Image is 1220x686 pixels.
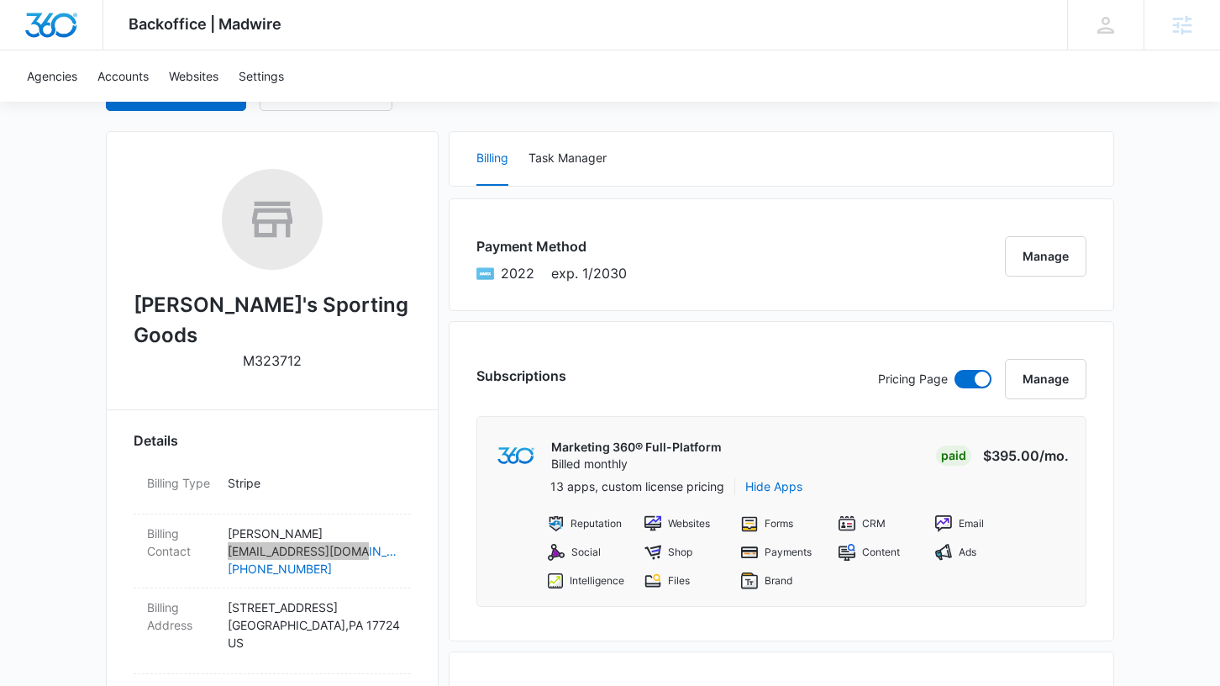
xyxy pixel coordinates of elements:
[551,439,722,456] p: Marketing 360® Full-Platform
[134,514,411,588] div: Billing Contact[PERSON_NAME][EMAIL_ADDRESS][DOMAIN_NAME][PHONE_NUMBER]
[551,456,722,472] p: Billed monthly
[936,446,971,466] div: Paid
[243,351,302,371] p: M323712
[129,15,281,33] span: Backoffice | Madwire
[983,446,1069,466] p: $395.00
[497,447,534,465] img: marketing360Logo
[476,132,508,186] button: Billing
[959,516,984,531] p: Email
[17,50,87,102] a: Agencies
[1005,236,1086,277] button: Manage
[959,545,976,560] p: Ads
[571,545,601,560] p: Social
[551,263,627,283] span: exp. 1/2030
[571,516,618,531] p: Reputation
[1005,359,1086,399] button: Manage
[228,542,397,560] a: [EMAIL_ADDRESS][DOMAIN_NAME]
[159,50,229,102] a: Websites
[550,478,724,495] p: 13 apps, custom license pricing
[147,599,214,634] dt: Billing Address
[765,545,811,560] p: Payments
[878,370,948,388] p: Pricing Page
[228,560,397,578] a: [PHONE_NUMBER]
[476,366,566,386] h3: Subscriptions
[147,525,214,560] dt: Billing Contact
[228,525,397,542] p: [PERSON_NAME]
[745,478,802,495] button: Hide Apps
[134,430,178,451] span: Details
[668,545,692,560] p: Shop
[476,236,627,256] h3: Payment Method
[862,516,886,531] p: CRM
[570,573,618,588] p: Intelligence
[87,50,159,102] a: Accounts
[134,290,411,351] h2: [PERSON_NAME]'s Sporting Goods
[147,474,214,492] dt: Billing Type
[765,573,792,588] p: Brand
[668,573,690,588] p: Files
[228,474,397,492] p: Stripe
[229,50,294,102] a: Settings
[528,132,607,186] button: Task Manager
[134,588,411,674] div: Billing Address[STREET_ADDRESS][GEOGRAPHIC_DATA],PA 17724US
[134,464,411,514] div: Billing TypeStripe
[765,516,793,531] p: Forms
[862,545,900,560] p: Content
[228,599,397,652] p: [STREET_ADDRESS] [GEOGRAPHIC_DATA] , PA 17724 US
[668,516,710,531] p: Websites
[1039,447,1069,464] span: /mo.
[501,263,534,283] span: American Express ending with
